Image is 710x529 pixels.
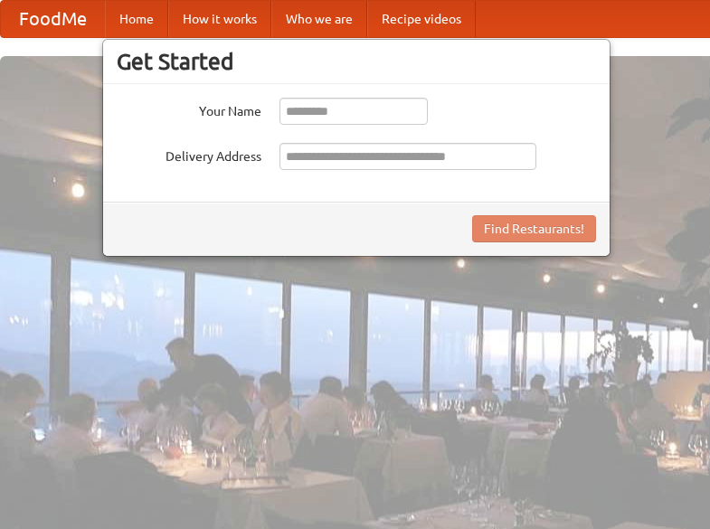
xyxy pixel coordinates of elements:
[271,1,367,37] a: Who we are
[105,1,168,37] a: Home
[168,1,271,37] a: How it works
[472,215,596,242] button: Find Restaurants!
[367,1,476,37] a: Recipe videos
[117,143,261,165] label: Delivery Address
[117,98,261,120] label: Your Name
[1,1,105,37] a: FoodMe
[117,48,596,75] h3: Get Started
